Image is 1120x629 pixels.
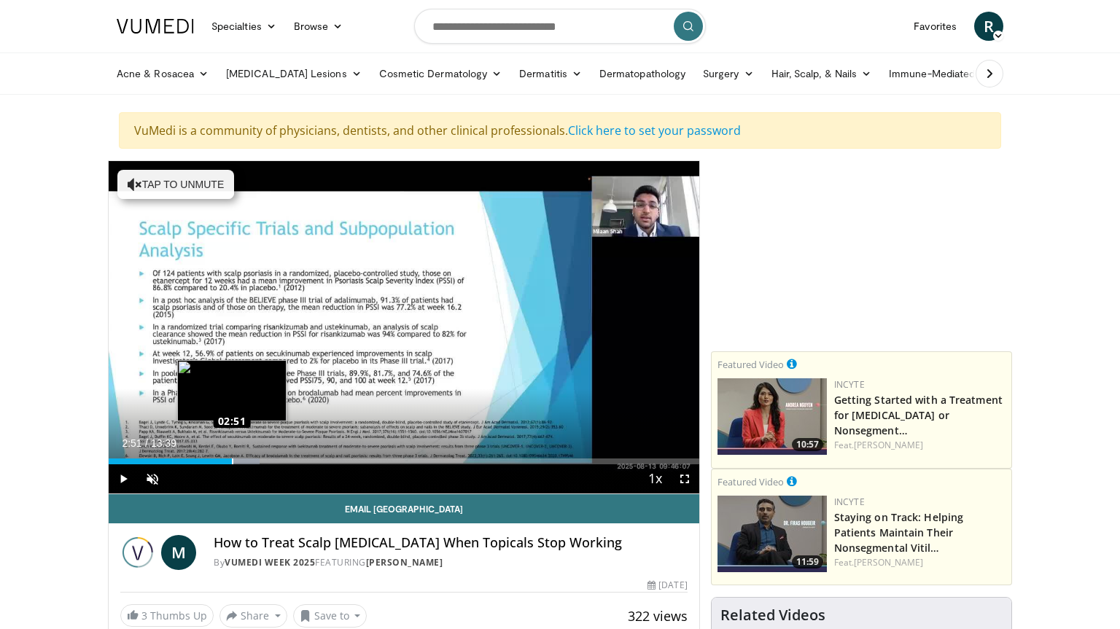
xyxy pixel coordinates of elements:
small: Featured Video [717,358,784,371]
button: Fullscreen [670,464,699,493]
button: Playback Rate [641,464,670,493]
span: 322 views [628,607,688,625]
a: 10:57 [717,378,827,455]
a: Vumedi Week 2025 [225,556,315,569]
div: Feat. [834,439,1006,452]
video-js: Video Player [109,161,699,494]
div: Feat. [834,556,1006,569]
div: VuMedi is a community of physicians, dentists, and other clinical professionals. [119,112,1001,149]
h4: How to Treat Scalp [MEDICAL_DATA] When Topicals Stop Working [214,535,688,551]
a: 11:59 [717,496,827,572]
button: Share [219,604,287,628]
a: [PERSON_NAME] [854,556,923,569]
small: Featured Video [717,475,784,488]
a: Cosmetic Dermatology [370,59,510,88]
a: Dermatitis [510,59,591,88]
a: Staying on Track: Helping Patients Maintain Their Nonsegmental Vitil… [834,510,964,555]
button: Save to [293,604,367,628]
a: 3 Thumbs Up [120,604,214,627]
span: 11:59 [792,555,823,569]
input: Search topics, interventions [414,9,706,44]
button: Unmute [138,464,167,493]
a: Browse [285,12,352,41]
a: Immune-Mediated [880,59,998,88]
button: Tap to unmute [117,170,234,199]
a: Surgery [694,59,763,88]
a: [PERSON_NAME] [366,556,443,569]
a: M [161,535,196,570]
iframe: Advertisement [752,160,971,343]
a: [PERSON_NAME] [854,439,923,451]
a: [MEDICAL_DATA] Lesions [217,59,370,88]
a: Specialties [203,12,285,41]
span: 13:39 [151,437,176,449]
a: Getting Started with a Treatment for [MEDICAL_DATA] or Nonsegment… [834,393,1003,437]
a: Incyte [834,496,865,508]
a: Click here to set your password [568,122,741,138]
img: Vumedi Week 2025 [120,535,155,570]
a: Email [GEOGRAPHIC_DATA] [109,494,699,523]
a: Dermatopathology [591,59,694,88]
img: e02a99de-beb8-4d69-a8cb-018b1ffb8f0c.png.150x105_q85_crop-smart_upscale.jpg [717,378,827,455]
span: 3 [141,609,147,622]
a: Incyte [834,378,865,391]
div: By FEATURING [214,556,688,569]
span: / [145,437,148,449]
img: fe0751a3-754b-4fa7-bfe3-852521745b57.png.150x105_q85_crop-smart_upscale.jpg [717,496,827,572]
a: Acne & Rosacea [108,59,217,88]
img: VuMedi Logo [117,19,194,34]
img: image.jpeg [177,360,287,421]
button: Play [109,464,138,493]
div: [DATE] [647,579,687,592]
a: Hair, Scalp, & Nails [763,59,880,88]
span: 2:51 [122,437,141,449]
a: Favorites [905,12,965,41]
div: Progress Bar [109,458,699,464]
h4: Related Videos [720,606,825,624]
a: R [974,12,1003,41]
span: 10:57 [792,438,823,451]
